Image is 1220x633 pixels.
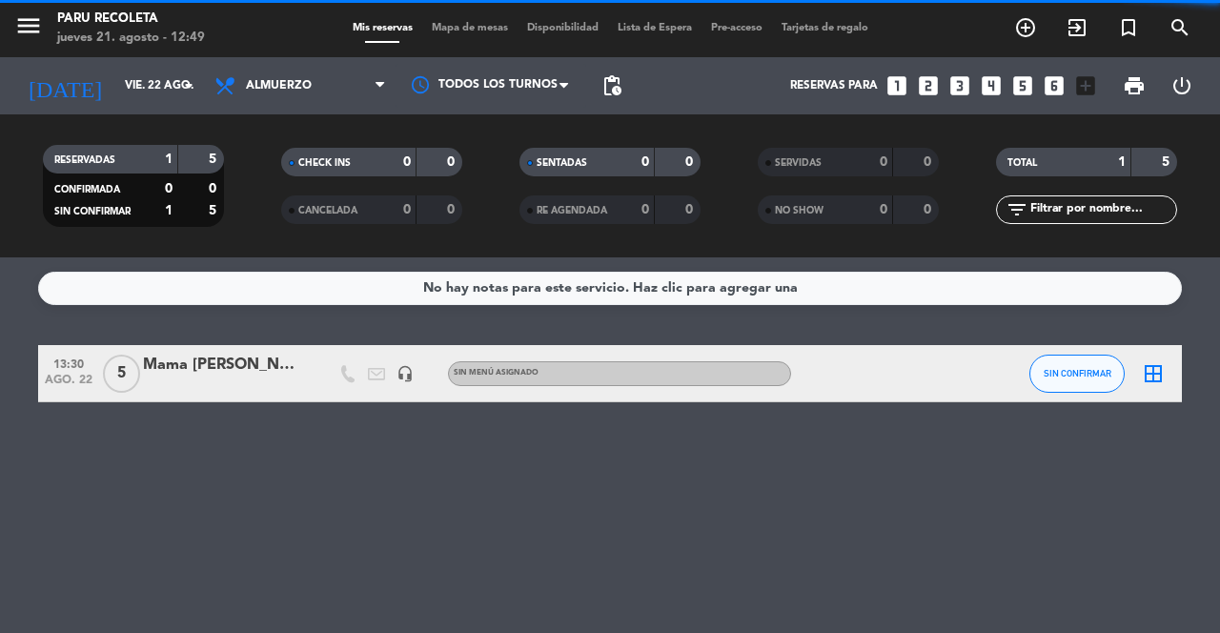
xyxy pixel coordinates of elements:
[423,277,798,299] div: No hay notas para este servicio. Haz clic para agregar una
[177,74,200,97] i: arrow_drop_down
[1029,355,1125,393] button: SIN CONFIRMAR
[790,79,878,92] span: Reservas para
[403,155,411,169] strong: 0
[57,29,205,48] div: jueves 21. agosto - 12:49
[518,23,608,33] span: Disponibilidad
[916,73,941,98] i: looks_two
[103,355,140,393] span: 5
[54,155,115,165] span: RESERVADAS
[1123,74,1146,97] span: print
[298,158,351,168] span: CHECK INS
[775,158,822,168] span: SERVIDAS
[447,203,458,216] strong: 0
[924,155,935,169] strong: 0
[14,65,115,107] i: [DATE]
[165,204,173,217] strong: 1
[685,155,697,169] strong: 0
[641,203,649,216] strong: 0
[447,155,458,169] strong: 0
[947,73,972,98] i: looks_3
[396,365,414,382] i: headset_mic
[1007,158,1037,168] span: TOTAL
[57,10,205,29] div: Paru Recoleta
[924,203,935,216] strong: 0
[143,353,305,378] div: Mama [PERSON_NAME]
[772,23,878,33] span: Tarjetas de regalo
[1010,73,1035,98] i: looks_5
[884,73,909,98] i: looks_one
[165,153,173,166] strong: 1
[246,79,312,92] span: Almuerzo
[1073,73,1098,98] i: add_box
[45,374,92,396] span: ago. 22
[775,206,823,215] span: NO SHOW
[1014,16,1037,39] i: add_circle_outline
[1169,16,1191,39] i: search
[298,206,357,215] span: CANCELADA
[422,23,518,33] span: Mapa de mesas
[454,369,539,377] span: Sin menú asignado
[1170,74,1193,97] i: power_settings_new
[403,203,411,216] strong: 0
[979,73,1004,98] i: looks_4
[608,23,701,33] span: Lista de Espera
[1118,155,1126,169] strong: 1
[880,203,887,216] strong: 0
[701,23,772,33] span: Pre-acceso
[209,204,220,217] strong: 5
[1006,198,1028,221] i: filter_list
[600,74,623,97] span: pending_actions
[1028,199,1176,220] input: Filtrar por nombre...
[14,11,43,40] i: menu
[1042,73,1067,98] i: looks_6
[1044,368,1111,378] span: SIN CONFIRMAR
[343,23,422,33] span: Mis reservas
[54,185,120,194] span: CONFIRMADA
[54,207,131,216] span: SIN CONFIRMAR
[1162,155,1173,169] strong: 5
[1142,362,1165,385] i: border_all
[14,11,43,47] button: menu
[537,206,607,215] span: RE AGENDADA
[45,352,92,374] span: 13:30
[209,182,220,195] strong: 0
[1158,57,1206,114] div: LOG OUT
[880,155,887,169] strong: 0
[685,203,697,216] strong: 0
[1066,16,1088,39] i: exit_to_app
[1117,16,1140,39] i: turned_in_not
[209,153,220,166] strong: 5
[537,158,587,168] span: SENTADAS
[641,155,649,169] strong: 0
[165,182,173,195] strong: 0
